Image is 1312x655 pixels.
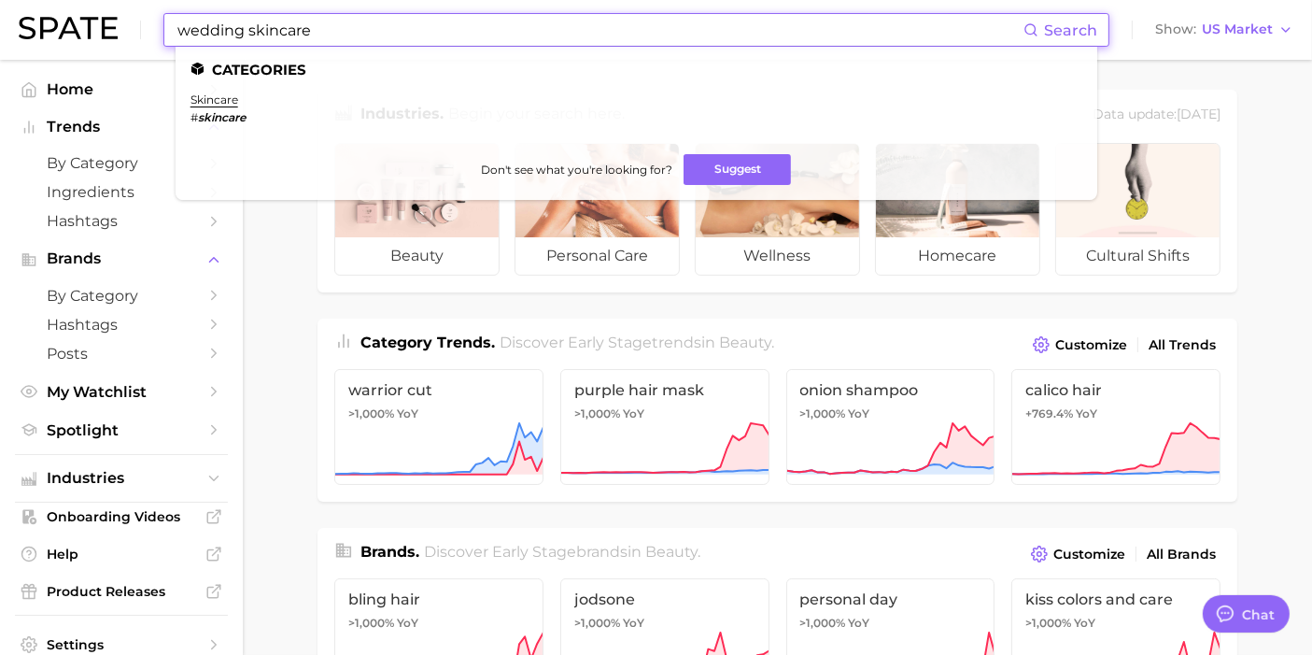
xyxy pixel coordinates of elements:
[786,369,995,485] a: onion shampoo>1,000% YoY
[1144,333,1220,358] a: All Trends
[190,93,238,107] a: skincare
[360,543,419,561] span: Brands .
[574,616,620,630] span: >1,000%
[15,416,228,445] a: Spotlight
[348,381,529,399] span: warrior cut
[849,616,870,631] span: YoY
[47,508,196,525] span: Onboarding Videos
[574,406,620,420] span: >1,000%
[47,383,196,401] span: My Watchlist
[1202,24,1273,35] span: US Market
[47,583,196,600] span: Product Releases
[15,577,228,605] a: Product Releases
[696,237,859,275] span: wellness
[623,616,644,631] span: YoY
[1056,237,1220,275] span: cultural shifts
[15,149,228,178] a: by Category
[47,470,196,487] span: Industries
[176,14,1023,46] input: Search here for a brand, industry, or ingredient
[515,143,680,276] a: personal care
[15,503,228,531] a: Onboarding Videos
[515,237,679,275] span: personal care
[1025,406,1073,420] span: +769.4%
[190,110,198,124] span: #
[1076,406,1097,421] span: YoY
[15,178,228,206] a: Ingredients
[800,406,846,420] span: >1,000%
[800,591,981,608] span: personal day
[623,406,644,421] span: YoY
[1025,591,1206,608] span: kiss colors and care
[1055,337,1127,353] span: Customize
[1074,616,1095,631] span: YoY
[334,369,543,485] a: warrior cut>1,000% YoY
[15,464,228,492] button: Industries
[348,406,394,420] span: >1,000%
[560,369,769,485] a: purple hair mask>1,000% YoY
[190,62,1082,78] li: Categories
[15,206,228,235] a: Hashtags
[574,381,755,399] span: purple hair mask
[1026,541,1130,567] button: Customize
[1155,24,1196,35] span: Show
[47,287,196,305] span: by Category
[15,113,228,141] button: Trends
[1053,547,1125,562] span: Customize
[1150,18,1298,42] button: ShowUS Market
[684,154,791,185] button: Suggest
[335,237,499,275] span: beauty
[15,540,228,568] a: Help
[47,345,196,363] span: Posts
[1093,103,1220,128] div: Data update: [DATE]
[849,406,870,421] span: YoY
[397,406,418,421] span: YoY
[695,143,860,276] a: wellness
[15,245,228,273] button: Brands
[47,636,196,653] span: Settings
[348,591,529,608] span: bling hair
[15,310,228,339] a: Hashtags
[15,281,228,310] a: by Category
[800,616,846,630] span: >1,000%
[1055,143,1220,276] a: cultural shifts
[47,250,196,267] span: Brands
[198,110,246,124] em: skincare
[875,143,1040,276] a: homecare
[1044,21,1097,39] span: Search
[15,377,228,406] a: My Watchlist
[1025,616,1071,630] span: >1,000%
[47,421,196,439] span: Spotlight
[1142,542,1220,567] a: All Brands
[47,80,196,98] span: Home
[15,75,228,104] a: Home
[47,183,196,201] span: Ingredients
[1025,381,1206,399] span: calico hair
[47,119,196,135] span: Trends
[47,316,196,334] span: Hashtags
[1149,337,1216,353] span: All Trends
[19,17,118,39] img: SPATE
[47,546,196,562] span: Help
[720,334,772,351] span: beauty
[1028,332,1132,358] button: Customize
[1147,547,1216,562] span: All Brands
[15,339,228,368] a: Posts
[348,616,394,630] span: >1,000%
[47,212,196,230] span: Hashtags
[360,334,495,351] span: Category Trends .
[501,334,775,351] span: Discover Early Stage trends in .
[334,143,500,276] a: beauty
[876,237,1039,275] span: homecare
[425,543,701,561] span: Discover Early Stage brands in .
[397,616,418,631] span: YoY
[574,591,755,608] span: jodsone
[646,543,698,561] span: beauty
[800,381,981,399] span: onion shampoo
[1011,369,1220,485] a: calico hair+769.4% YoY
[47,154,196,172] span: by Category
[481,163,672,177] span: Don't see what you're looking for?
